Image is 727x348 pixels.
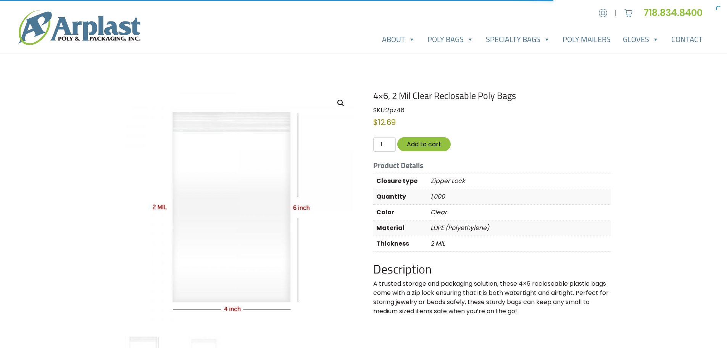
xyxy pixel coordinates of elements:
[373,236,430,252] th: Thickness
[373,106,405,115] span: SKU:
[617,32,665,47] a: Gloves
[334,96,348,110] a: View full-screen image gallery
[430,173,611,189] p: Zipper Lock
[373,90,611,101] h1: 4×6, 2 Mil Clear Reclosable Poly Bags
[373,220,430,236] th: Material
[18,10,140,45] img: logo
[665,32,709,47] a: Contact
[643,6,709,19] a: 718.834.8400
[373,161,611,170] h5: Product Details
[116,90,354,328] img: 4x6, 2 Mil Clear Reclosable Poly Bags
[373,262,611,276] h2: Description
[373,173,611,252] table: Product Details
[373,205,430,220] th: Color
[421,32,480,47] a: Poly Bags
[373,117,378,128] span: $
[430,205,611,220] p: Clear
[373,117,396,128] bdi: 12.69
[615,8,617,18] span: |
[373,173,430,189] th: Closure type
[430,220,611,236] p: LDPE (Polyethylene)
[373,137,395,152] input: Qty
[376,32,421,47] a: About
[430,189,611,204] p: 1,000
[386,106,405,115] span: 2pz46
[373,189,430,205] th: Quantity
[354,90,591,328] img: 4x6, 2 Mil Clear Reclosable Poly Bags - Image 2
[480,32,556,47] a: Specialty Bags
[373,279,611,316] p: A trusted storage and packaging solution, these 4×6 recloseable plastic bags come with a zip lock...
[430,236,611,251] p: 2 MIL
[556,32,617,47] a: Poly Mailers
[397,137,451,151] button: Add to cart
